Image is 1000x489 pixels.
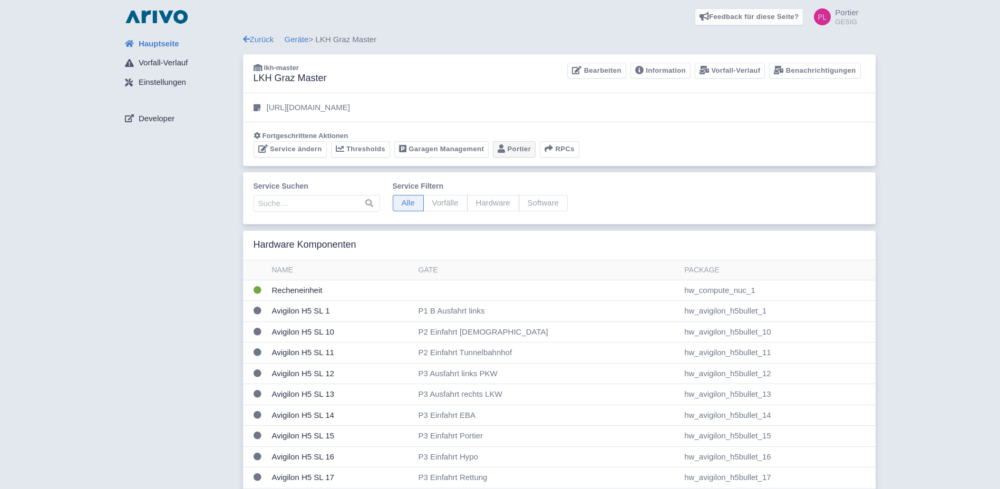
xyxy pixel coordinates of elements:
td: P2 Einfahrt Tunnelbahnhof [414,343,681,364]
img: logo [123,8,190,25]
h3: Hardware Komponenten [254,239,356,251]
span: Vorfall-Verlauf [139,57,188,69]
a: Feedback für diese Seite? [695,8,804,25]
span: lkh-master [264,64,299,72]
td: hw_avigilon_h5bullet_11 [680,343,875,364]
th: Package [680,260,875,280]
td: P3 Einfahrt Rettung [414,467,681,488]
a: Hauptseite [116,34,243,54]
a: Thresholds [331,141,390,158]
a: Zurück [243,35,274,44]
h3: LKH Graz Master [254,73,327,84]
td: Avigilon H5 SL 12 [268,363,414,384]
td: P3 Ausfahrt links PKW [414,363,681,384]
div: > LKH Graz Master [243,34,876,46]
span: Software [519,195,568,211]
td: Avigilon H5 SL 13 [268,384,414,405]
td: Avigilon H5 SL 10 [268,321,414,343]
td: P3 Einfahrt EBA [414,405,681,426]
span: Vorfälle [423,195,468,211]
span: Hauptseite [139,38,179,50]
span: Alle [393,195,424,211]
td: P3 Ausfahrt rechts LKW [414,384,681,405]
td: P1 B Ausfahrt links [414,301,681,322]
span: Einstellungen [139,76,186,89]
button: RPCs [540,141,579,158]
td: hw_compute_nuc_1 [680,280,875,301]
a: Vorfall-Verlauf [695,63,765,79]
td: hw_avigilon_h5bullet_1 [680,301,875,322]
a: Einstellungen [116,73,243,93]
a: Information [630,63,691,79]
th: Name [268,260,414,280]
a: Portier [493,141,536,158]
td: hw_avigilon_h5bullet_10 [680,321,875,343]
label: Service suchen [254,181,380,192]
span: Fortgeschrittene Aktionen [263,132,348,140]
td: Avigilon H5 SL 16 [268,446,414,467]
td: hw_avigilon_h5bullet_13 [680,384,875,405]
small: GESIG [835,18,858,25]
label: Service filtern [393,181,568,192]
td: Recheneinheit [268,280,414,301]
td: hw_avigilon_h5bullet_17 [680,467,875,488]
a: Developer [116,109,243,129]
a: Service ändern [254,141,327,158]
td: hw_avigilon_h5bullet_12 [680,363,875,384]
td: P2 Einfahrt [DEMOGRAPHIC_DATA] [414,321,681,343]
span: Hardware [467,195,519,211]
p: [URL][DOMAIN_NAME] [267,102,350,114]
td: Avigilon H5 SL 15 [268,426,414,447]
a: Vorfall-Verlauf [116,53,243,73]
td: Avigilon H5 SL 17 [268,467,414,488]
a: Portier GESIG [808,8,858,25]
td: Avigilon H5 SL 11 [268,343,414,364]
td: Avigilon H5 SL 1 [268,301,414,322]
td: hw_avigilon_h5bullet_15 [680,426,875,447]
input: Suche… [254,195,380,212]
a: Benachrichtigungen [769,63,860,79]
span: Portier [835,8,858,17]
td: hw_avigilon_h5bullet_14 [680,405,875,426]
td: P3 Einfahrt Portier [414,426,681,447]
a: Garagen Management [394,141,489,158]
td: Avigilon H5 SL 14 [268,405,414,426]
td: P3 Einfahrt Hypo [414,446,681,467]
span: Developer [139,113,174,125]
td: hw_avigilon_h5bullet_16 [680,446,875,467]
a: Geräte [285,35,309,44]
th: Gate [414,260,681,280]
a: Bearbeiten [567,63,626,79]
